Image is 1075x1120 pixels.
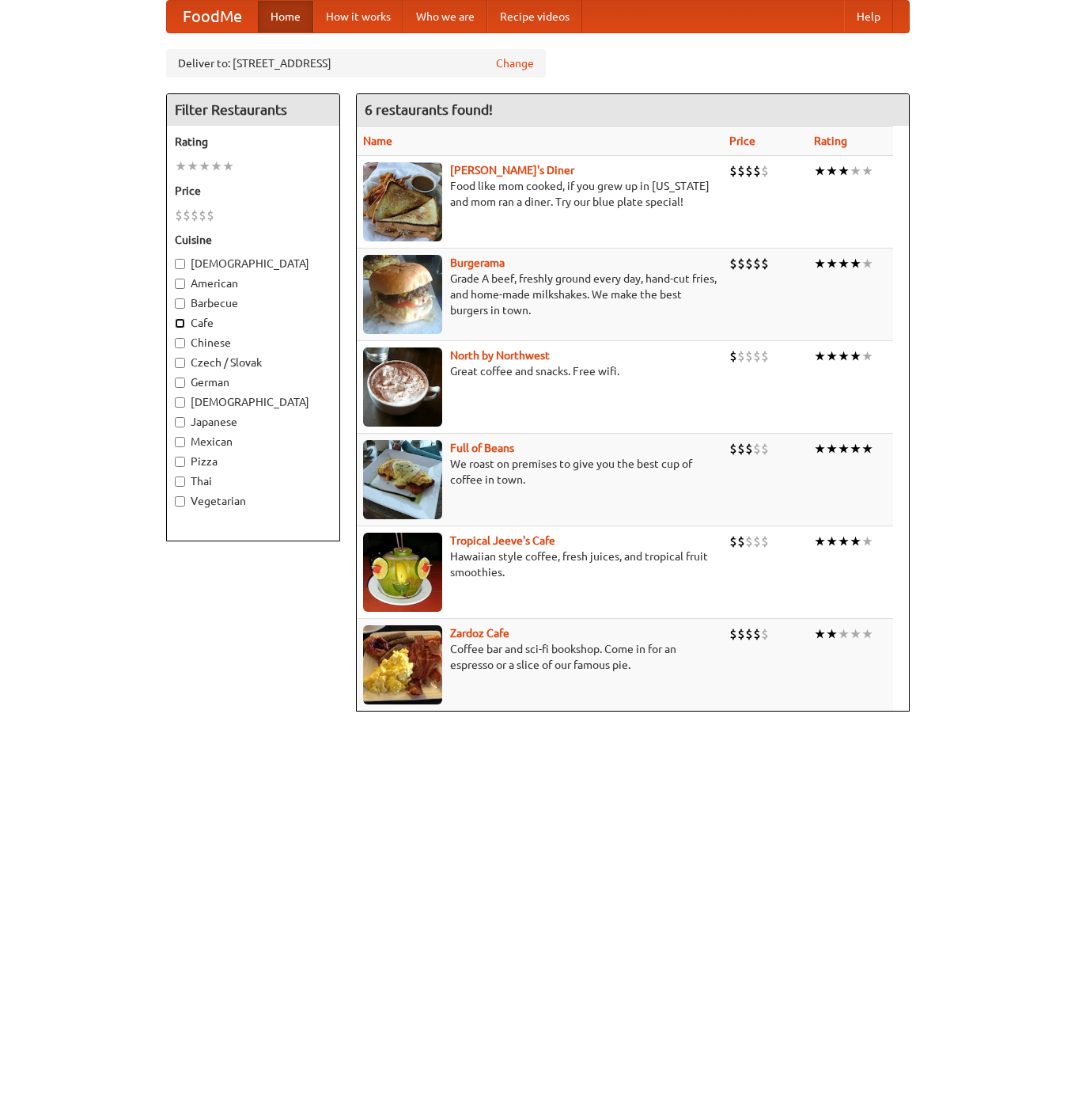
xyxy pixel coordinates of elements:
[814,347,826,365] li: ★
[753,440,761,457] li: $
[175,298,185,309] input: Barbecue
[745,255,753,272] li: $
[175,355,331,370] label: Czech / Slovak
[729,255,737,272] li: $
[166,49,546,78] div: Deliver to: [STREET_ADDRESS]
[363,135,392,147] a: Name
[363,363,717,379] p: Great coffee and snacks. Free wifi.
[729,135,755,147] a: Price
[450,534,555,547] a: Tropical Jeeve's Cafe
[861,162,873,180] li: ★
[838,440,850,457] li: ★
[450,349,550,362] a: North by Northwest
[363,440,442,519] img: beans.jpg
[175,476,185,487] input: Thai
[206,207,214,224] li: $
[737,440,745,457] li: $
[861,533,873,550] li: ★
[175,473,331,489] label: Thai
[861,347,873,365] li: ★
[729,440,737,457] li: $
[826,162,838,180] li: ★
[175,457,185,467] input: Pizza
[363,255,442,334] img: burgerama.jpg
[450,164,574,177] a: [PERSON_NAME]'s Diner
[222,158,234,175] li: ★
[850,533,861,550] li: ★
[175,335,331,351] label: Chinese
[850,347,861,365] li: ★
[175,338,185,348] input: Chinese
[761,625,769,643] li: $
[814,162,826,180] li: ★
[175,414,331,430] label: Japanese
[175,454,331,469] label: Pizza
[450,442,514,454] a: Full of Beans
[363,271,717,318] p: Grade A beef, freshly ground every day, hand-cut fries, and home-made milkshakes. We make the bes...
[745,625,753,643] li: $
[838,625,850,643] li: ★
[450,627,509,640] b: Zardoz Cafe
[175,275,331,291] label: American
[175,134,331,150] h5: Rating
[365,102,493,117] ng-pluralize: 6 restaurants found!
[753,255,761,272] li: $
[403,1,487,32] a: Who we are
[313,1,403,32] a: How it works
[814,135,847,147] a: Rating
[167,94,339,126] h4: Filter Restaurants
[175,232,331,248] h5: Cuisine
[850,625,861,643] li: ★
[363,533,442,612] img: jeeves.jpg
[175,279,185,289] input: American
[729,625,737,643] li: $
[450,256,505,269] a: Burgerama
[487,1,582,32] a: Recipe videos
[199,158,210,175] li: ★
[167,1,258,32] a: FoodMe
[737,255,745,272] li: $
[745,440,753,457] li: $
[187,158,199,175] li: ★
[761,347,769,365] li: $
[175,437,185,447] input: Mexican
[745,533,753,550] li: $
[753,162,761,180] li: $
[826,347,838,365] li: ★
[210,158,222,175] li: ★
[175,259,185,269] input: [DEMOGRAPHIC_DATA]
[363,162,442,241] img: sallys.jpg
[175,207,183,224] li: $
[814,255,826,272] li: ★
[850,162,861,180] li: ★
[199,207,206,224] li: $
[745,347,753,365] li: $
[175,434,331,450] label: Mexican
[753,347,761,365] li: $
[737,347,745,365] li: $
[175,158,187,175] li: ★
[175,183,331,199] h5: Price
[175,493,331,509] label: Vegetarian
[258,1,313,32] a: Home
[753,533,761,550] li: $
[844,1,893,32] a: Help
[814,625,826,643] li: ★
[729,162,737,180] li: $
[861,255,873,272] li: ★
[850,255,861,272] li: ★
[191,207,199,224] li: $
[183,207,191,224] li: $
[753,625,761,643] li: $
[363,178,717,210] p: Food like mom cooked, if you grew up in [US_STATE] and mom ran a diner. Try our blue plate special!
[729,533,737,550] li: $
[737,625,745,643] li: $
[826,625,838,643] li: ★
[363,456,717,488] p: We roast on premises to give you the best cup of coffee in town.
[861,440,873,457] li: ★
[175,374,331,390] label: German
[175,358,185,368] input: Czech / Slovak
